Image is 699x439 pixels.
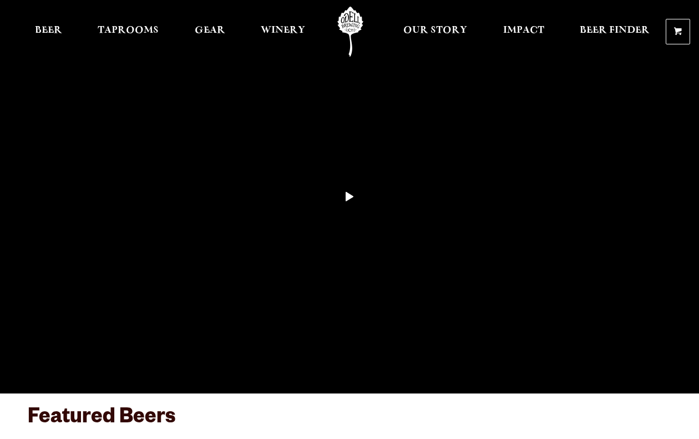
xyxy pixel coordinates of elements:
[330,7,371,57] a: Odell Home
[573,7,657,57] a: Beer Finder
[261,26,305,35] span: Winery
[35,26,62,35] span: Beer
[254,7,312,57] a: Winery
[188,7,232,57] a: Gear
[195,26,225,35] span: Gear
[403,26,467,35] span: Our Story
[496,7,551,57] a: Impact
[396,7,474,57] a: Our Story
[503,26,544,35] span: Impact
[28,7,69,57] a: Beer
[28,405,671,438] h3: Featured Beers
[98,26,159,35] span: Taprooms
[580,26,650,35] span: Beer Finder
[90,7,166,57] a: Taprooms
